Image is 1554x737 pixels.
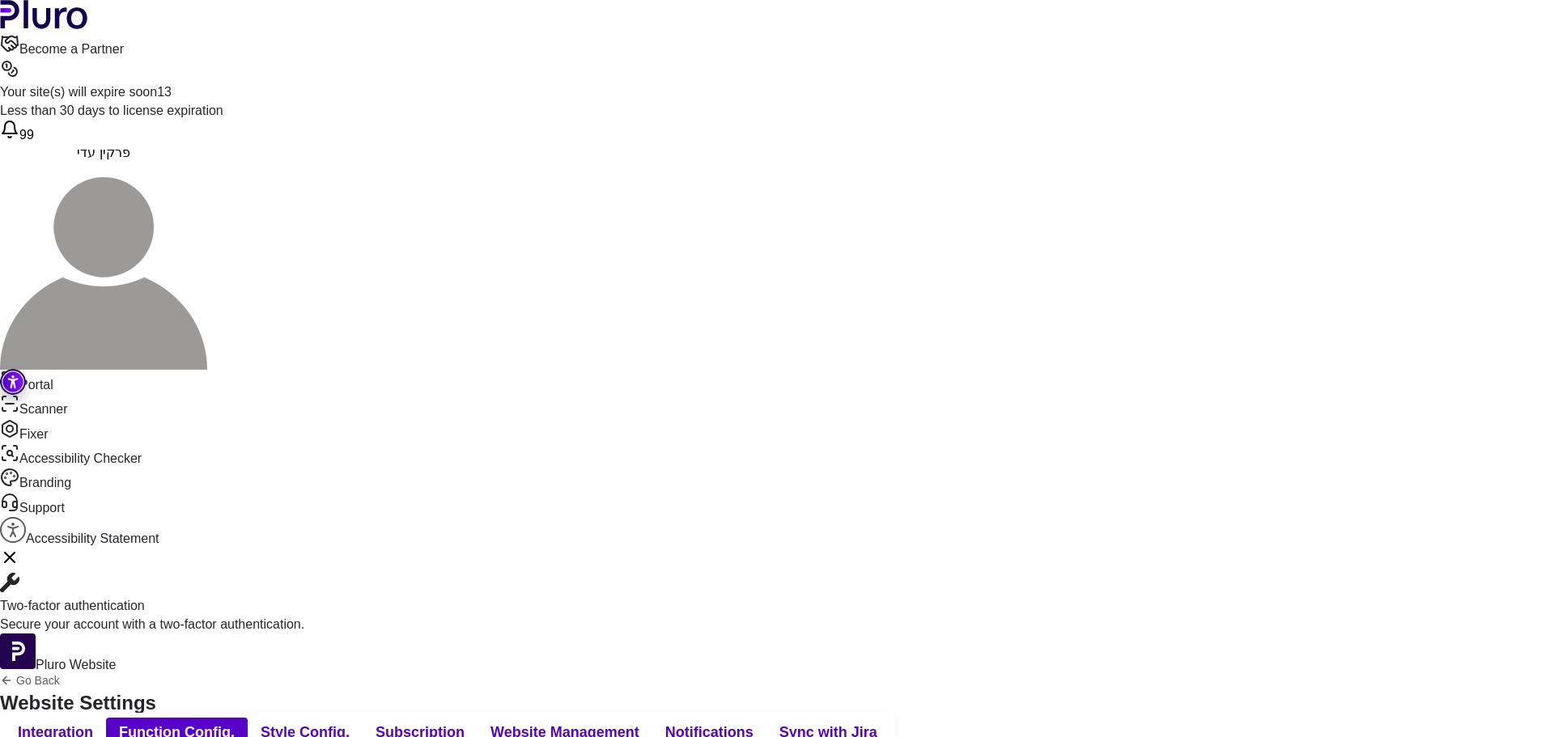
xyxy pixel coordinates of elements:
[19,128,34,142] span: 99
[157,85,172,99] span: 13
[77,146,129,159] span: פרקין עדי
